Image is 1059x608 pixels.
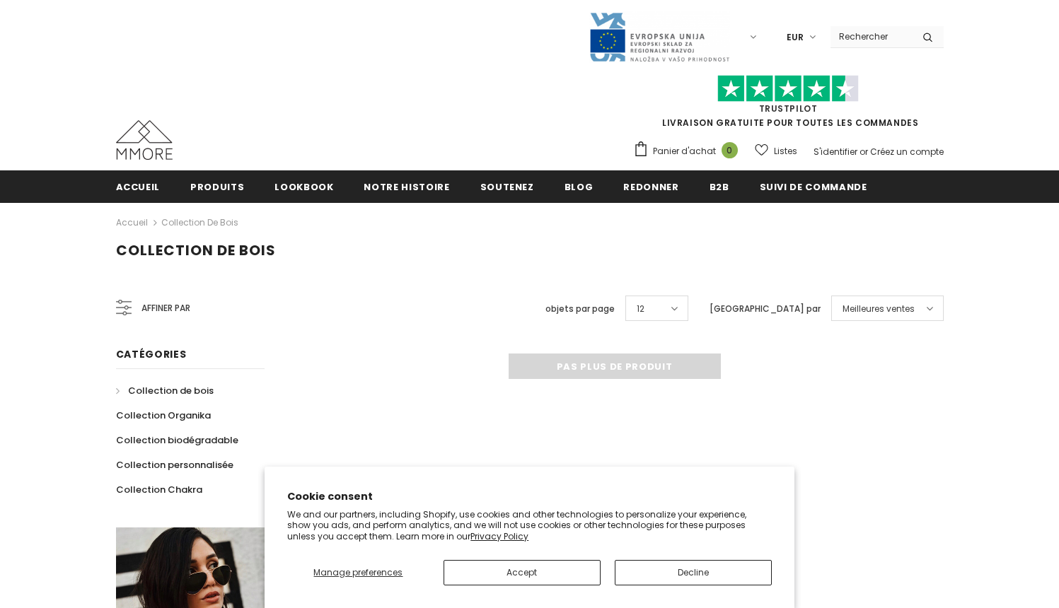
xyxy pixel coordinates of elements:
[116,120,173,160] img: Cas MMORE
[364,180,449,194] span: Notre histoire
[470,530,528,542] a: Privacy Policy
[653,144,716,158] span: Panier d'achat
[637,302,644,316] span: 12
[860,146,868,158] span: or
[364,170,449,202] a: Notre histoire
[623,170,678,202] a: Redonner
[843,302,915,316] span: Meilleures ventes
[722,142,738,158] span: 0
[589,30,730,42] a: Javni Razpis
[313,566,403,578] span: Manage preferences
[565,180,594,194] span: Blog
[116,433,238,447] span: Collection biodégradable
[615,560,772,585] button: Decline
[116,240,276,260] span: Collection de bois
[565,170,594,202] a: Blog
[287,489,772,504] h2: Cookie consent
[760,180,867,194] span: Suivi de commande
[116,483,202,496] span: Collection Chakra
[116,170,161,202] a: Accueil
[710,170,729,202] a: B2B
[116,452,233,477] a: Collection personnalisée
[623,180,678,194] span: Redonner
[710,302,821,316] label: [GEOGRAPHIC_DATA] par
[444,560,601,585] button: Accept
[116,214,148,231] a: Accueil
[128,384,214,397] span: Collection de bois
[480,170,534,202] a: soutenez
[116,409,211,422] span: Collection Organika
[633,141,745,162] a: Panier d'achat 0
[287,560,429,585] button: Manage preferences
[116,403,211,428] a: Collection Organika
[274,180,333,194] span: Lookbook
[814,146,857,158] a: S'identifier
[190,170,244,202] a: Produits
[545,302,615,316] label: objets par page
[831,26,912,47] input: Search Site
[141,300,190,316] span: Affiner par
[116,477,202,502] a: Collection Chakra
[480,180,534,194] span: soutenez
[633,81,944,129] span: LIVRAISON GRATUITE POUR TOUTES LES COMMANDES
[190,180,244,194] span: Produits
[589,11,730,63] img: Javni Razpis
[760,170,867,202] a: Suivi de commande
[161,216,238,228] a: Collection de bois
[755,139,797,163] a: Listes
[287,509,772,542] p: We and our partners, including Shopify, use cookies and other technologies to personalize your ex...
[116,428,238,452] a: Collection biodégradable
[116,347,187,361] span: Catégories
[710,180,729,194] span: B2B
[774,144,797,158] span: Listes
[116,378,214,403] a: Collection de bois
[787,30,804,45] span: EUR
[274,170,333,202] a: Lookbook
[759,103,818,115] a: TrustPilot
[870,146,944,158] a: Créez un compte
[717,75,859,103] img: Faites confiance aux étoiles pilotes
[116,458,233,472] span: Collection personnalisée
[116,180,161,194] span: Accueil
